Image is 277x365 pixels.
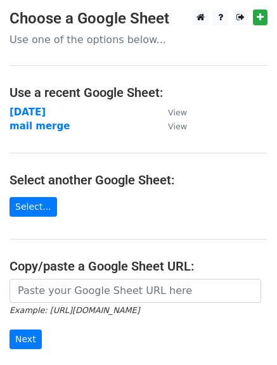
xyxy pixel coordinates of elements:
a: Select... [10,197,57,217]
h4: Select another Google Sheet: [10,172,267,188]
h3: Choose a Google Sheet [10,10,267,28]
a: [DATE] [10,106,46,118]
a: View [155,106,187,118]
small: View [168,122,187,131]
small: View [168,108,187,117]
p: Use one of the options below... [10,33,267,46]
small: Example: [URL][DOMAIN_NAME] [10,305,139,315]
h4: Use a recent Google Sheet: [10,85,267,100]
a: mail merge [10,120,70,132]
input: Paste your Google Sheet URL here [10,279,261,303]
input: Next [10,330,42,349]
h4: Copy/paste a Google Sheet URL: [10,259,267,274]
a: View [155,120,187,132]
